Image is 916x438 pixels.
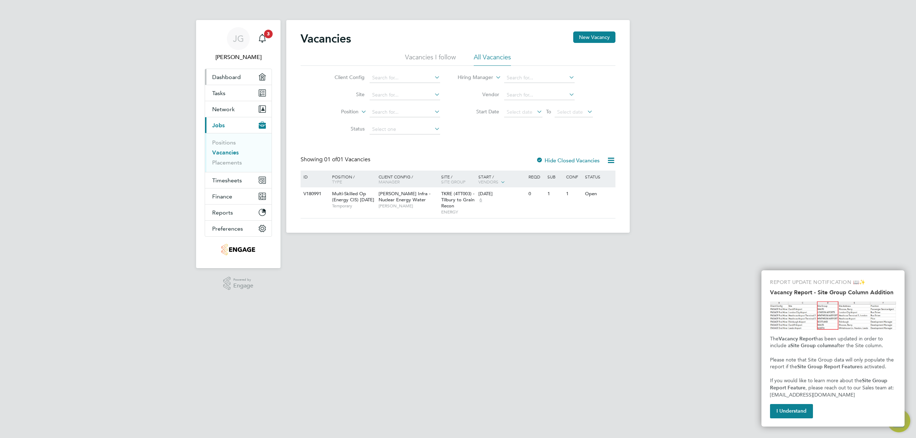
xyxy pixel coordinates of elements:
[452,74,493,81] label: Hiring Manager
[323,126,365,132] label: Status
[205,53,272,61] span: Jennie Gallagher
[212,106,235,113] span: Network
[324,156,337,163] span: 01 of
[770,289,896,296] h2: Vacancy Report - Site Group Column Addition
[504,73,575,83] input: Search for...
[205,69,272,85] a: Dashboard
[478,191,525,197] div: [DATE]
[583,171,614,183] div: Status
[212,209,233,216] span: Reports
[770,336,779,342] span: The
[212,139,236,146] a: Positions
[377,171,439,188] div: Client Config /
[557,109,583,115] span: Select date
[405,53,456,66] li: Vacancies I follow
[770,301,896,330] img: Site Group Column in Vacancy Report
[332,191,374,203] span: Multi-Skilled Op (Energy CIS) [DATE]
[323,91,365,98] label: Site
[264,30,273,38] span: 3
[536,157,600,164] label: Hide Closed Vacancies
[205,244,272,255] a: Go to home page
[564,187,583,201] div: 1
[770,385,895,398] span: , please reach out to our Sales team at: [EMAIL_ADDRESS][DOMAIN_NAME]
[770,378,862,384] span: If you would like to learn more about the
[212,177,242,184] span: Timesheets
[790,343,834,349] strong: Site Group column
[458,91,499,98] label: Vendor
[323,74,365,80] label: Client Config
[770,279,896,286] p: REPORT UPDATE NOTIFICATION 📖✨
[770,404,813,418] button: I Understand
[458,108,499,115] label: Start Date
[859,364,886,370] span: is activated.
[205,85,272,101] a: Tasks
[770,357,895,370] span: Please note that Site Group data will only populate the report if the
[370,124,440,134] input: Select one
[478,179,498,184] span: Vendors
[546,171,564,183] div: Sub
[332,203,375,209] span: Temporary
[370,90,440,100] input: Search for...
[797,364,859,370] strong: Site Group Report Feature
[233,283,253,289] span: Engage
[233,277,253,283] span: Powered by
[233,34,244,43] span: JG
[583,187,614,201] div: Open
[370,107,440,117] input: Search for...
[324,156,370,163] span: 01 Vacancies
[221,244,255,255] img: carmichael-logo-retina.png
[439,171,477,188] div: Site /
[761,270,905,427] div: Vacancy Report - Site Group Column Addition
[504,90,575,100] input: Search for...
[478,197,483,203] span: 6
[212,90,225,97] span: Tasks
[205,27,272,61] a: Go to account details
[317,108,359,115] label: Position
[212,74,241,80] span: Dashboard
[544,107,553,116] span: To
[441,179,466,184] span: Site Group
[379,203,438,209] span: [PERSON_NAME]
[212,193,232,200] span: Finance
[302,187,327,201] div: V180991
[507,109,532,115] span: Select date
[527,171,545,183] div: Reqd
[379,179,400,184] span: Manager
[770,336,884,349] span: has been updated in order to include a
[212,225,243,232] span: Preferences
[527,187,545,201] div: 0
[770,378,889,391] strong: Site Group Report Feature
[474,53,511,66] li: All Vacancies
[212,122,225,129] span: Jobs
[196,20,281,268] nav: Main navigation
[573,31,615,43] button: New Vacancy
[564,171,583,183] div: Conf
[379,191,430,203] span: [PERSON_NAME] Infra - Nuclear Energy Water
[212,159,242,166] a: Placements
[441,191,474,209] span: TKRE (4TT003) - Tilbury to Grain Recon
[212,149,239,156] a: Vacancies
[370,73,440,83] input: Search for...
[477,171,527,188] div: Start /
[301,31,351,46] h2: Vacancies
[546,187,564,201] div: 1
[301,156,372,163] div: Showing
[327,171,377,188] div: Position /
[834,343,883,349] span: after the Site column.
[332,179,342,184] span: Type
[779,336,815,342] strong: Vacancy Report
[441,209,475,215] span: ENERGY
[302,171,327,183] div: ID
